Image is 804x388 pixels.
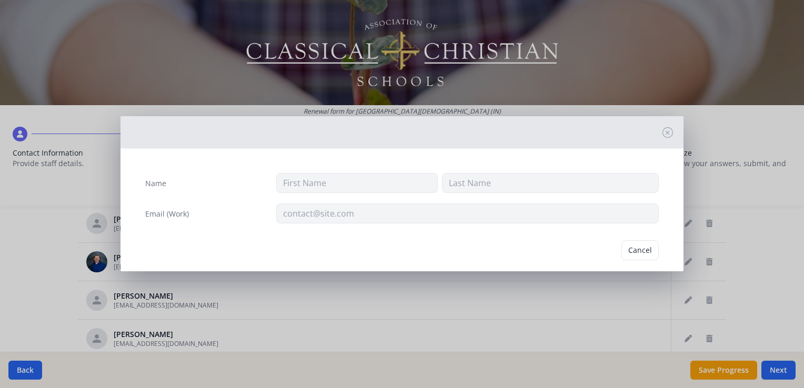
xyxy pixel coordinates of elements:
[276,203,659,223] input: contact@site.com
[621,240,659,260] button: Cancel
[145,178,166,189] label: Name
[145,209,189,219] label: Email (Work)
[276,173,438,193] input: First Name
[442,173,659,193] input: Last Name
